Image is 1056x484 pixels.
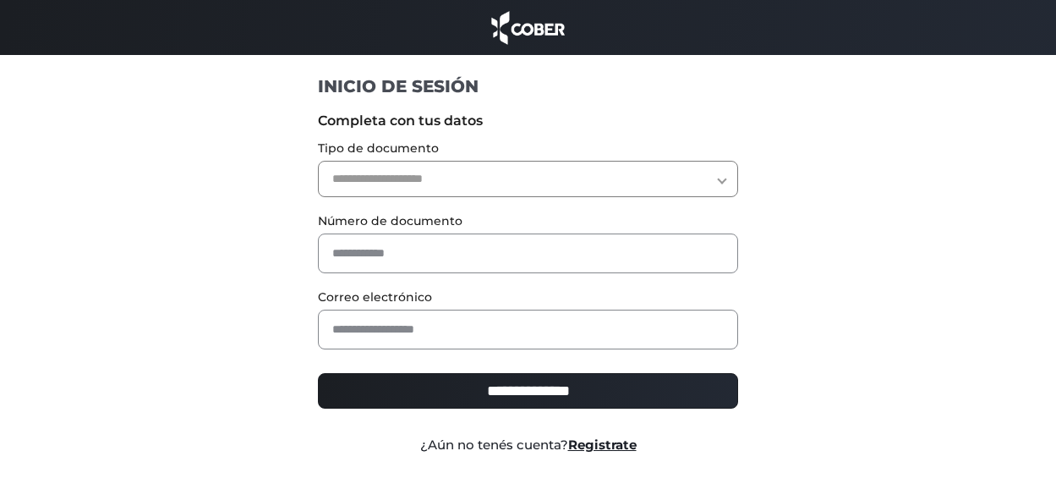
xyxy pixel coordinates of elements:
[568,437,637,453] a: Registrate
[318,75,738,97] h1: INICIO DE SESIÓN
[318,289,738,306] label: Correo electrónico
[318,111,738,131] label: Completa con tus datos
[487,8,570,47] img: cober_marca.png
[318,140,738,157] label: Tipo de documento
[305,436,751,455] div: ¿Aún no tenés cuenta?
[318,212,738,230] label: Número de documento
